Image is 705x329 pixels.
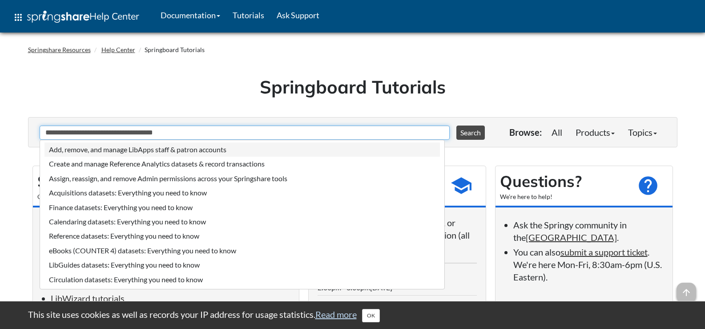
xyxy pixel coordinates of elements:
a: arrow_upward [677,284,696,294]
a: Products [569,123,621,141]
li: Ask the Springy community in the . [513,219,664,244]
span: arrow_upward [677,283,696,302]
img: Springshare [27,11,89,23]
li: Add, remove, and manage LibApps staff & patron accounts [44,142,440,157]
a: All [545,123,569,141]
span: help [637,175,659,197]
div: Check out the tutorials below, or use the search box above. [37,192,294,201]
li: You can also . We're here Mon-Fri, 8:30am-6pm (U.S. Eastern). [513,246,664,283]
a: Springshare Resources [28,46,91,53]
li: Calendaring datasets: Everything you need to know [44,215,440,229]
li: Springboard Tutorials [137,45,205,54]
span: school [450,175,472,197]
span: Help Center [89,10,139,22]
li: Circulation datasets: Everything you need to know [44,272,440,287]
li: Finance datasets: Everything you need to know [44,200,440,215]
a: Tutorials [226,4,270,26]
a: Ask Support [270,4,326,26]
h2: Questions? [500,171,628,192]
a: apps Help Center [7,4,145,31]
li: Create and manage Reference Analytics datasets & record transactions [44,157,440,171]
span: apps [13,12,24,23]
li: LibGuides datasets: Everything you need to know [44,258,440,272]
a: Read more [315,309,357,320]
ul: Suggested results [40,140,445,289]
a: Documentation [154,4,226,26]
h1: Springboard Tutorials [35,74,671,99]
a: submit a support ticket [560,247,648,257]
li: Reference datasets: Everything you need to know [44,229,440,243]
button: Search [456,126,485,140]
div: This site uses cookies as well as records your IP address for usage statistics. [19,308,686,322]
div: We're here to help! [500,192,628,201]
li: Acquisitions datasets: Everything you need to know [44,186,440,200]
a: Help Center [101,46,135,53]
a: Topics [621,123,664,141]
a: LibWizard tutorials [51,293,125,304]
li: Assign, reassign, and remove Admin permissions across your Springshare tools [44,171,440,186]
li: eBooks (COUNTER 4) datasets: Everything you need to know [44,244,440,258]
a: [GEOGRAPHIC_DATA] [526,232,617,243]
button: Close [362,309,380,322]
h2: Springboard tutorials [37,171,294,192]
p: Browse: [509,126,542,138]
span: 2:00pm - 3:00pm[DATE] [318,283,392,292]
